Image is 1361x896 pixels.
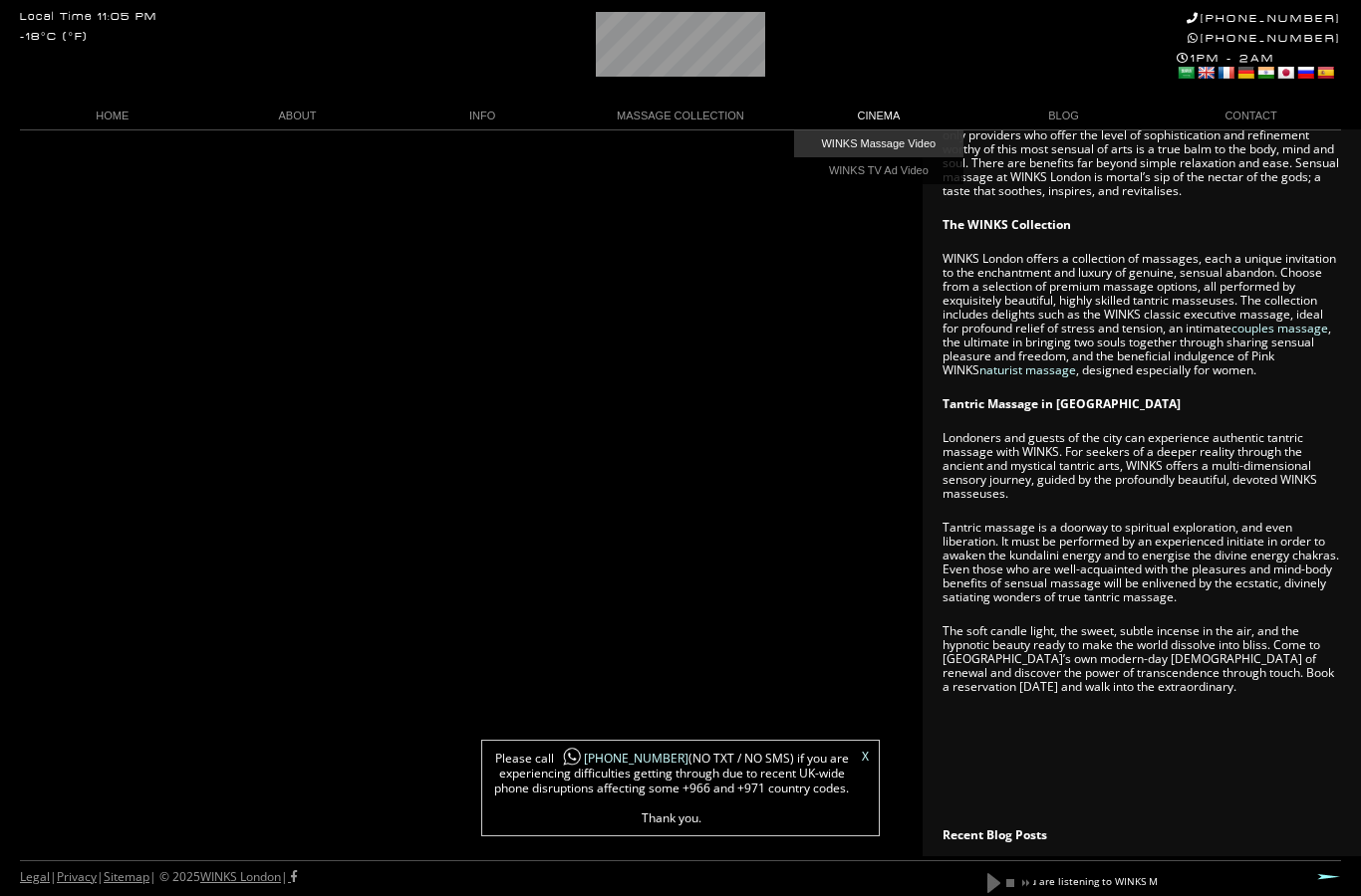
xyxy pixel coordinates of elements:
span: Please call (NO TXT / NO SMS) if you are experiencing difficulties getting through due to recent ... [492,751,851,825]
a: WINKS Massage Video [794,130,963,157]
a: [PHONE_NUMBER] [1188,32,1341,45]
p: Londoners and guests of the city can experience authentic tantric massage with WINKS. For seekers... [943,431,1341,501]
a: couples massage [1231,320,1328,336]
strong: Tantric Massage in [GEOGRAPHIC_DATA] [943,395,1181,412]
p: The soft candle light, the sweet, subtle incense in the air, and the hypnotic beauty ready to mak... [943,624,1341,694]
div: -18°C (°F) [20,32,88,43]
a: HOME [20,103,205,129]
div: Local Time 11:05 PM [20,12,157,23]
a: [PHONE_NUMBER] [554,750,688,767]
img: whatsapp-icon1.png [562,747,582,768]
a: INFO [390,103,575,129]
a: WINKS London [200,868,281,885]
a: play [985,871,1002,895]
a: CONTACT [1156,103,1341,129]
a: X [862,751,869,763]
a: CINEMA [786,103,971,129]
a: German [1236,65,1254,81]
p: You are listening to WINKS Mix Vol. 1 ..... MIDDLE PATH [1018,876,1281,886]
a: Sitemap [104,868,149,885]
a: BLOG [971,103,1157,129]
a: Japanese [1276,65,1294,81]
a: English [1197,65,1215,81]
a: Arabic [1177,65,1195,81]
a: Legal [20,868,50,885]
h3: Recent Blog Posts [943,829,1341,841]
a: stop [1004,877,1016,889]
a: WINKS TV Ad Video [794,157,963,184]
a: Russian [1296,65,1314,81]
a: Spanish [1316,65,1334,81]
div: | | | © 2025 | [20,861,297,893]
a: next [1018,877,1030,889]
a: MASSAGE COLLECTION [575,103,786,129]
a: [PHONE_NUMBER] [1187,12,1341,25]
p: Tantric massage is a doorway to spiritual exploration, and even liberation. It must be performed ... [943,521,1341,604]
p: WINKS London offers a collection of massages, each a unique invitation to the enchantment and lux... [943,252,1341,377]
div: 1PM - 2AM [1177,52,1341,84]
a: Hindi [1256,65,1274,81]
a: ABOUT [205,103,391,129]
strong: The WINKS Collection [943,216,1071,233]
a: French [1217,65,1234,81]
a: naturist massage [979,361,1076,378]
a: Privacy [57,868,97,885]
a: Next [1317,873,1341,880]
p: Through reaching and experiencing a more exalted reality, the mind and spirit can access a state ... [943,73,1341,198]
